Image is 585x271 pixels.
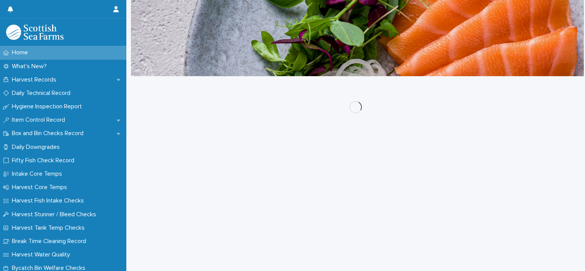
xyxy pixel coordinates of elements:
[9,238,92,245] p: Break Time Cleaning Record
[9,103,88,110] p: Hygiene Inspection Report
[9,76,62,83] p: Harvest Records
[9,184,73,191] p: Harvest Core Temps
[9,211,102,218] p: Harvest Stunner / Bleed Checks
[6,24,64,40] img: mMrefqRFQpe26GRNOUkG
[9,224,91,232] p: Harvest Tank Temp Checks
[9,90,77,97] p: Daily Technical Record
[9,251,76,258] p: Harvest Water Quality
[9,130,90,137] p: Box and Bin Checks Record
[9,170,68,178] p: Intake Core Temps
[9,197,90,204] p: Harvest Fish Intake Checks
[9,157,80,164] p: Fifty Fish Check Record
[9,49,34,56] p: Home
[9,63,53,70] p: What's New?
[9,116,71,124] p: Item Control Record
[9,144,66,151] p: Daily Downgrades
